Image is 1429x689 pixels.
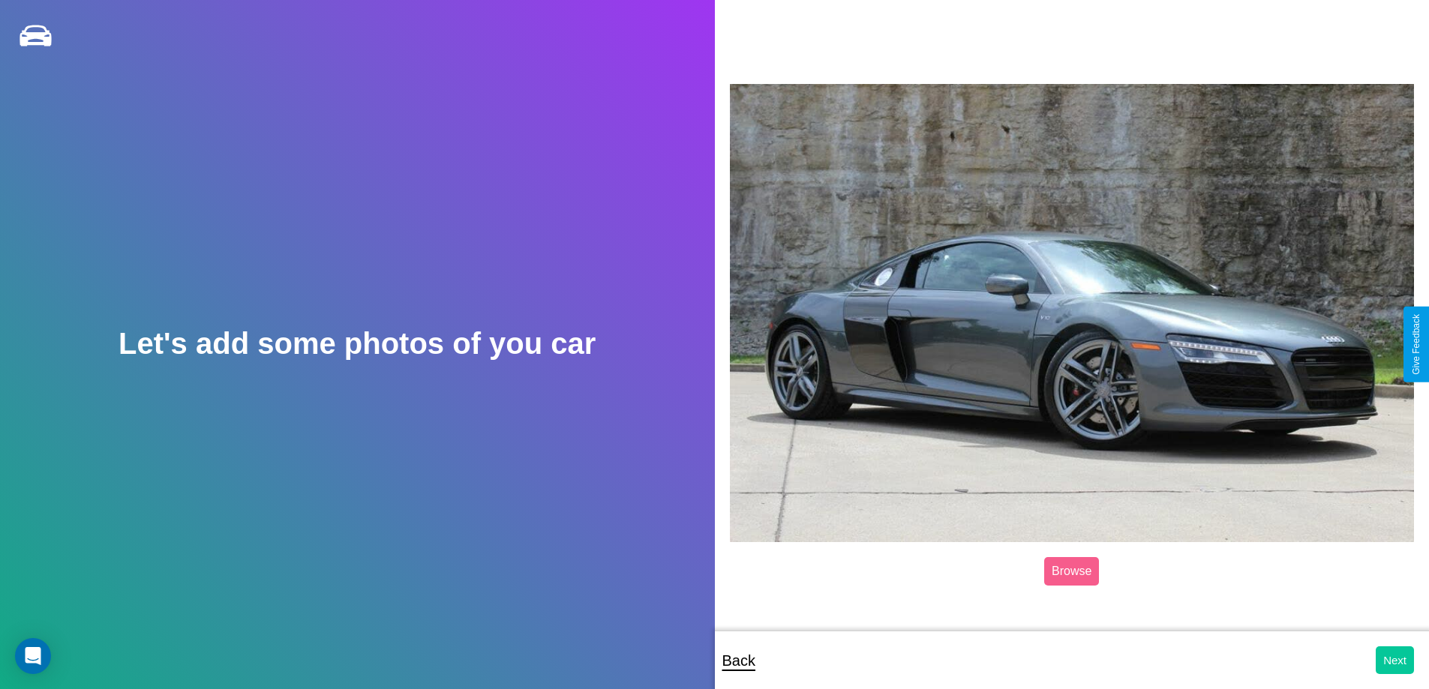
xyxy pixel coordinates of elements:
p: Back [722,647,755,674]
h2: Let's add some photos of you car [119,327,596,361]
label: Browse [1044,557,1099,586]
div: Open Intercom Messenger [15,638,51,674]
img: posted [730,84,1415,543]
div: Give Feedback [1411,314,1421,375]
button: Next [1376,646,1414,674]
